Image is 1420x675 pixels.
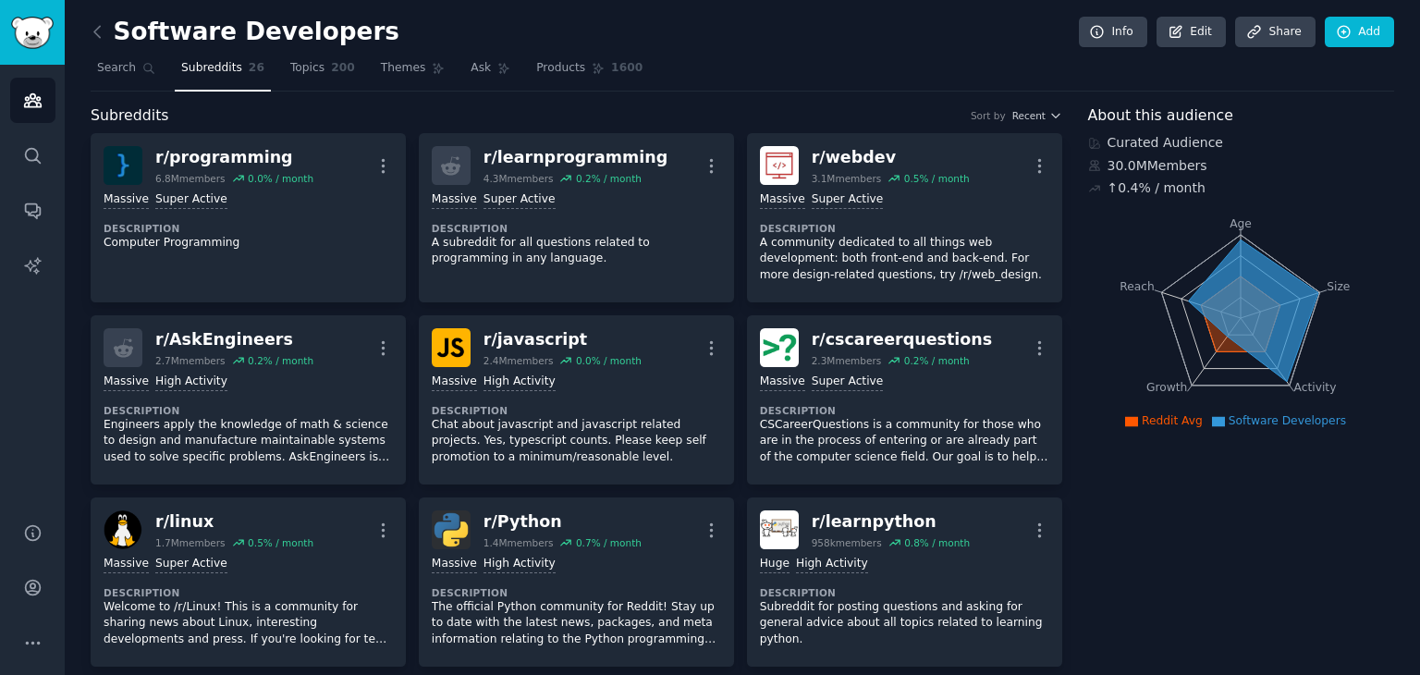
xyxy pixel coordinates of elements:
[155,556,227,573] div: Super Active
[104,586,393,599] dt: Description
[471,60,491,77] span: Ask
[760,191,805,209] div: Massive
[484,328,642,351] div: r/ javascript
[155,146,313,169] div: r/ programming
[760,222,1049,235] dt: Description
[284,54,361,92] a: Topics200
[484,172,554,185] div: 4.3M members
[104,235,393,252] p: Computer Programming
[104,510,142,549] img: linux
[155,374,227,391] div: High Activity
[432,586,721,599] dt: Description
[181,60,242,77] span: Subreddits
[155,354,226,367] div: 2.7M members
[747,133,1062,302] a: webdevr/webdev3.1Mmembers0.5% / monthMassiveSuper ActiveDescriptionA community dedicated to all t...
[91,497,406,667] a: linuxr/linux1.7Mmembers0.5% / monthMassiveSuper ActiveDescriptionWelcome to /r/Linux! This is a c...
[576,536,642,549] div: 0.7 % / month
[760,146,799,185] img: webdev
[812,510,970,534] div: r/ learnpython
[576,354,642,367] div: 0.0 % / month
[1088,104,1233,128] span: About this audience
[104,146,142,185] img: programming
[484,536,554,549] div: 1.4M members
[104,404,393,417] dt: Description
[1012,109,1062,122] button: Recent
[530,54,649,92] a: Products1600
[1229,414,1346,427] span: Software Developers
[11,17,54,49] img: GummySearch logo
[1012,109,1046,122] span: Recent
[432,191,477,209] div: Massive
[760,235,1049,284] p: A community dedicated to all things web development: both front-end and back-end. For more design...
[1325,17,1394,48] a: Add
[432,374,477,391] div: Massive
[904,172,970,185] div: 0.5 % / month
[1157,17,1226,48] a: Edit
[464,54,517,92] a: Ask
[432,328,471,367] img: javascript
[1235,17,1315,48] a: Share
[1146,381,1187,394] tspan: Growth
[91,54,162,92] a: Search
[1079,17,1147,48] a: Info
[484,510,642,534] div: r/ Python
[155,172,226,185] div: 6.8M members
[104,222,393,235] dt: Description
[484,374,556,391] div: High Activity
[971,109,1006,122] div: Sort by
[155,510,313,534] div: r/ linux
[290,60,324,77] span: Topics
[484,191,556,209] div: Super Active
[484,354,554,367] div: 2.4M members
[812,172,882,185] div: 3.1M members
[419,315,734,485] a: javascriptr/javascript2.4Mmembers0.0% / monthMassiveHigh ActivityDescriptionChat about javascript...
[536,60,585,77] span: Products
[747,497,1062,667] a: learnpythonr/learnpython958kmembers0.8% / monthHugeHigh ActivityDescriptionSubreddit for posting ...
[812,191,884,209] div: Super Active
[484,146,667,169] div: r/ learnprogramming
[1108,178,1206,198] div: ↑ 0.4 % / month
[760,556,790,573] div: Huge
[812,354,882,367] div: 2.3M members
[432,556,477,573] div: Massive
[432,599,721,648] p: The official Python community for Reddit! Stay up to date with the latest news, packages, and met...
[760,586,1049,599] dt: Description
[1088,133,1395,153] div: Curated Audience
[760,328,799,367] img: cscareerquestions
[812,328,993,351] div: r/ cscareerquestions
[249,60,264,77] span: 26
[611,60,643,77] span: 1600
[576,172,642,185] div: 0.2 % / month
[760,417,1049,466] p: CSCareerQuestions is a community for those who are in the process of entering or are already part...
[91,315,406,485] a: r/AskEngineers2.7Mmembers0.2% / monthMassiveHigh ActivityDescriptionEngineers apply the knowledge...
[155,536,226,549] div: 1.7M members
[104,599,393,648] p: Welcome to /r/Linux! This is a community for sharing news about Linux, interesting developments a...
[432,222,721,235] dt: Description
[484,556,556,573] div: High Activity
[91,18,399,47] h2: Software Developers
[904,354,970,367] div: 0.2 % / month
[796,556,868,573] div: High Activity
[1142,414,1203,427] span: Reddit Avg
[104,417,393,466] p: Engineers apply the knowledge of math & science to design and manufacture maintainable systems us...
[381,60,426,77] span: Themes
[248,354,313,367] div: 0.2 % / month
[248,172,313,185] div: 0.0 % / month
[1230,217,1252,230] tspan: Age
[904,536,970,549] div: 0.8 % / month
[812,374,884,391] div: Super Active
[97,60,136,77] span: Search
[155,191,227,209] div: Super Active
[419,133,734,302] a: r/learnprogramming4.3Mmembers0.2% / monthMassiveSuper ActiveDescriptionA subreddit for all questi...
[760,404,1049,417] dt: Description
[155,328,313,351] div: r/ AskEngineers
[760,599,1049,648] p: Subreddit for posting questions and asking for general advice about all topics related to learnin...
[812,146,970,169] div: r/ webdev
[248,536,313,549] div: 0.5 % / month
[374,54,452,92] a: Themes
[1293,381,1336,394] tspan: Activity
[812,536,882,549] div: 958k members
[760,510,799,549] img: learnpython
[331,60,355,77] span: 200
[432,417,721,466] p: Chat about javascript and javascript related projects. Yes, typescript counts. Please keep self p...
